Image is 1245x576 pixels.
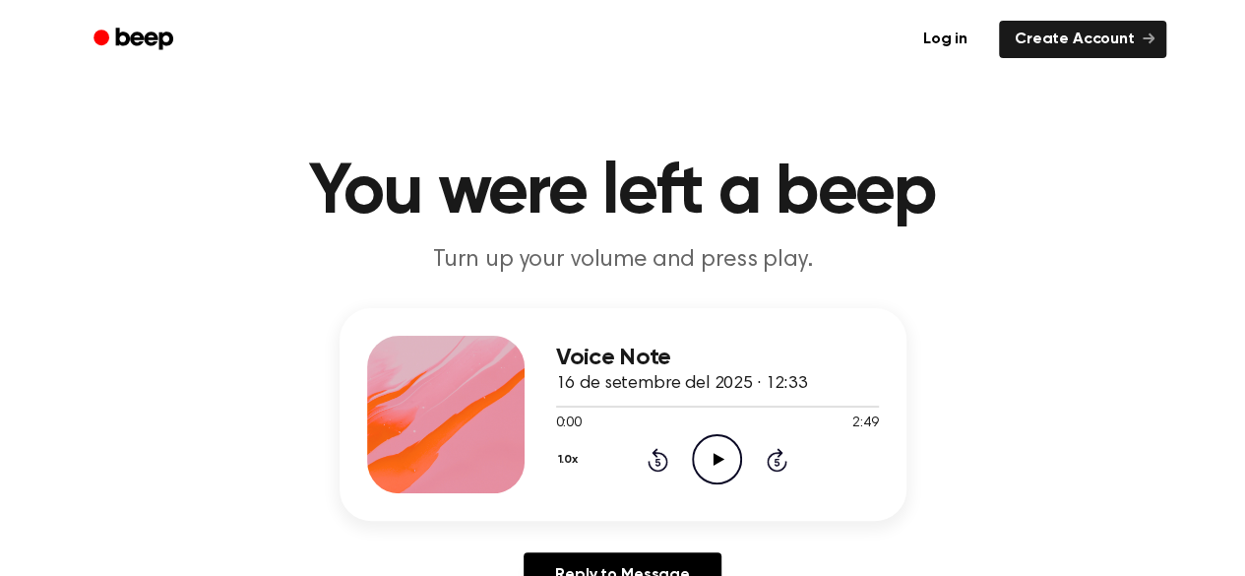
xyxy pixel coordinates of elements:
[556,414,582,434] span: 0:00
[556,375,807,393] span: 16 de setembre del 2025 · 12:33
[119,158,1127,228] h1: You were left a beep
[852,414,878,434] span: 2:49
[556,345,879,371] h3: Voice Note
[556,443,586,477] button: 1.0x
[80,21,191,59] a: Beep
[903,17,987,62] a: Log in
[999,21,1166,58] a: Create Account
[245,244,1001,277] p: Turn up your volume and press play.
